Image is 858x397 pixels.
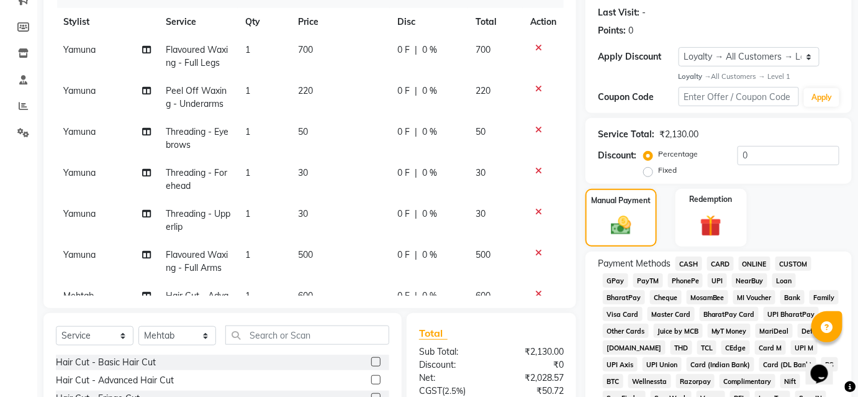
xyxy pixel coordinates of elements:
[63,126,96,137] span: Yamuna
[643,357,682,372] span: UPI Union
[658,148,698,160] label: Percentage
[476,290,490,301] span: 600
[756,324,793,338] span: MariDeal
[780,374,800,388] span: Nift
[422,43,437,57] span: 0 %
[603,273,628,288] span: GPay
[810,290,839,304] span: Family
[476,208,485,219] span: 30
[603,374,623,388] span: BTC
[650,290,682,304] span: Cheque
[700,307,759,321] span: BharatPay Card
[721,340,750,355] span: CEdge
[679,72,711,81] strong: Loyalty →
[598,50,679,63] div: Apply Discount
[415,43,417,57] span: |
[390,8,468,36] th: Disc
[668,273,703,288] span: PhonePe
[603,307,643,321] span: Visa Card
[598,149,636,162] div: Discount:
[687,357,755,372] span: Card (Indian Bank)
[759,357,816,372] span: Card (DL Bank)
[422,125,437,139] span: 0 %
[598,128,654,141] div: Service Total:
[798,324,834,338] span: DefiDeal
[654,324,703,338] span: Juice by MCB
[605,214,638,237] img: _cash.svg
[422,249,437,262] span: 0 %
[225,326,389,345] input: Search or Scan
[63,44,96,55] span: Yamuna
[476,44,490,55] span: 700
[476,126,485,137] span: 50
[166,167,227,191] span: Threading - Forehead
[422,290,437,303] span: 0 %
[775,257,811,271] span: CUSTOM
[415,290,417,303] span: |
[697,340,717,355] span: TCL
[63,167,96,178] span: Yamuna
[245,249,250,260] span: 1
[491,372,573,385] div: ₹2,028.57
[690,194,733,205] label: Redemption
[755,340,786,355] span: Card M
[56,374,174,387] div: Hair Cut - Advanced Hair Cut
[642,6,646,19] div: -
[415,125,417,139] span: |
[679,71,839,82] div: All Customers → Level 1
[166,290,228,314] span: Hair Cut - Advanced Hair Cut
[291,8,391,36] th: Price
[658,165,677,176] label: Fixed
[598,257,671,270] span: Payment Methods
[468,8,523,36] th: Total
[397,290,410,303] span: 0 F
[56,356,156,369] div: Hair Cut - Basic Hair Cut
[603,324,649,338] span: Other Cards
[245,208,250,219] span: 1
[299,249,314,260] span: 500
[166,249,228,273] span: Flavoured Waxing - Full Arms
[804,88,839,107] button: Apply
[598,6,639,19] div: Last Visit:
[523,8,564,36] th: Action
[806,347,846,385] iframe: chat widget
[693,212,728,239] img: _gift.svg
[415,208,417,221] span: |
[397,249,410,262] span: 0 F
[245,85,250,96] span: 1
[628,374,671,388] span: Wellnessta
[633,273,663,288] span: PayTM
[780,290,805,304] span: Bank
[445,386,463,396] span: 2.5%
[720,374,775,388] span: Complimentary
[63,249,96,260] span: Yamuna
[63,208,96,219] span: Yamuna
[659,128,698,141] div: ₹2,130.00
[63,290,94,301] span: Mehtab
[166,126,228,150] span: Threading - Eyebrows
[687,290,729,304] span: MosamBee
[245,167,250,178] span: 1
[679,87,800,106] input: Enter Offer / Coupon Code
[476,167,485,178] span: 30
[410,358,492,372] div: Discount:
[166,208,230,232] span: Threading - Upperlip
[410,372,492,385] div: Net:
[675,257,702,271] span: CASH
[397,167,410,180] span: 0 F
[422,84,437,98] span: 0 %
[419,327,448,340] span: Total
[708,273,727,288] span: UPI
[245,126,250,137] span: 1
[671,340,692,355] span: THD
[299,290,314,301] span: 600
[733,290,775,304] span: MI Voucher
[628,24,633,37] div: 0
[422,208,437,221] span: 0 %
[708,324,751,338] span: MyT Money
[397,43,410,57] span: 0 F
[772,273,796,288] span: Loan
[598,24,626,37] div: Points:
[764,307,819,321] span: UPI BharatPay
[245,44,250,55] span: 1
